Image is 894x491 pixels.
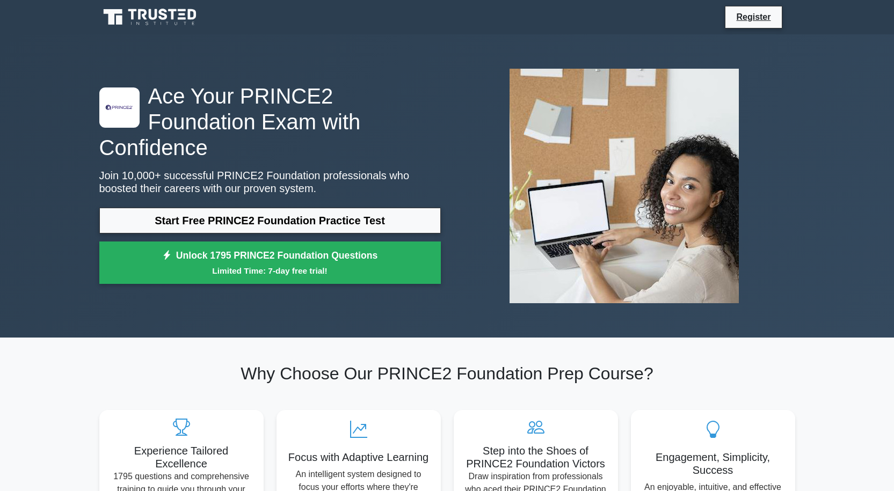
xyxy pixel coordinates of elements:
h5: Engagement, Simplicity, Success [639,451,787,477]
h5: Step into the Shoes of PRINCE2 Foundation Victors [462,444,609,470]
a: Register [730,10,777,24]
a: Start Free PRINCE2 Foundation Practice Test [99,208,441,233]
h5: Experience Tailored Excellence [108,444,255,470]
h5: Focus with Adaptive Learning [285,451,432,464]
h2: Why Choose Our PRINCE2 Foundation Prep Course? [99,363,795,384]
small: Limited Time: 7-day free trial! [113,265,427,277]
h1: Ace Your PRINCE2 Foundation Exam with Confidence [99,83,441,160]
a: Unlock 1795 PRINCE2 Foundation QuestionsLimited Time: 7-day free trial! [99,241,441,284]
p: Join 10,000+ successful PRINCE2 Foundation professionals who boosted their careers with our prove... [99,169,441,195]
